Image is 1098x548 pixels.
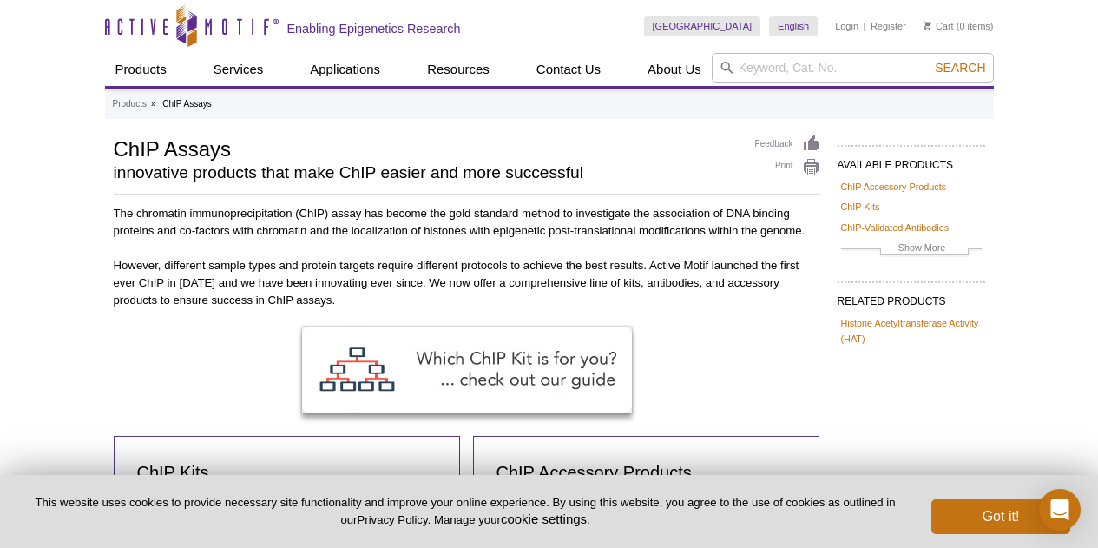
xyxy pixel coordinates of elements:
a: Histone Acetyltransferase Activity (HAT) [841,315,982,347]
h1: ChIP Assays [114,135,738,161]
li: (0 items) [924,16,994,36]
li: » [151,99,156,109]
button: Search [930,60,990,76]
button: cookie settings [501,512,587,526]
img: ChIP Kit Selection Guide [302,327,632,413]
a: [GEOGRAPHIC_DATA] [644,16,761,36]
a: Register [871,20,906,32]
li: | [864,16,866,36]
p: However, different sample types and protein targets require different protocols to achieve the be... [114,257,820,309]
a: Print [755,158,820,177]
h2: AVAILABLE PRODUCTS [838,145,985,176]
a: Cart [924,20,954,32]
div: Open Intercom Messenger [1039,489,1081,531]
a: Products [113,96,147,112]
h2: RELATED PRODUCTS [838,281,985,313]
a: Services [203,53,274,86]
span: ChIP Kits [137,463,209,482]
a: Feedback [755,135,820,154]
a: ChIP Kits [132,454,214,492]
li: ChIP Assays [162,99,212,109]
span: ChIP Accessory Products [496,463,692,482]
a: Applications [299,53,391,86]
input: Keyword, Cat. No. [712,53,994,83]
a: Privacy Policy [357,513,427,526]
a: About Us [637,53,712,86]
p: The chromatin immunoprecipitation (ChIP) assay has become the gold standard method to investigate... [114,205,820,240]
a: Contact Us [526,53,611,86]
a: ChIP-Validated Antibodies [841,220,950,235]
a: English [769,16,818,36]
a: ChIP Kits [841,199,880,215]
h2: Enabling Epigenetics Research [287,21,461,36]
p: This website uses cookies to provide necessary site functionality and improve your online experie... [28,495,903,528]
a: ChIP Accessory Products [491,454,697,492]
img: Your Cart [924,21,931,30]
span: Search [935,61,985,75]
a: ChIP Accessory Products [841,179,947,195]
h2: innovative products that make ChIP easier and more successful [114,165,738,181]
a: Products [105,53,177,86]
a: Resources [417,53,500,86]
button: Got it! [931,499,1070,534]
a: Show More [841,240,982,260]
a: Login [835,20,858,32]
